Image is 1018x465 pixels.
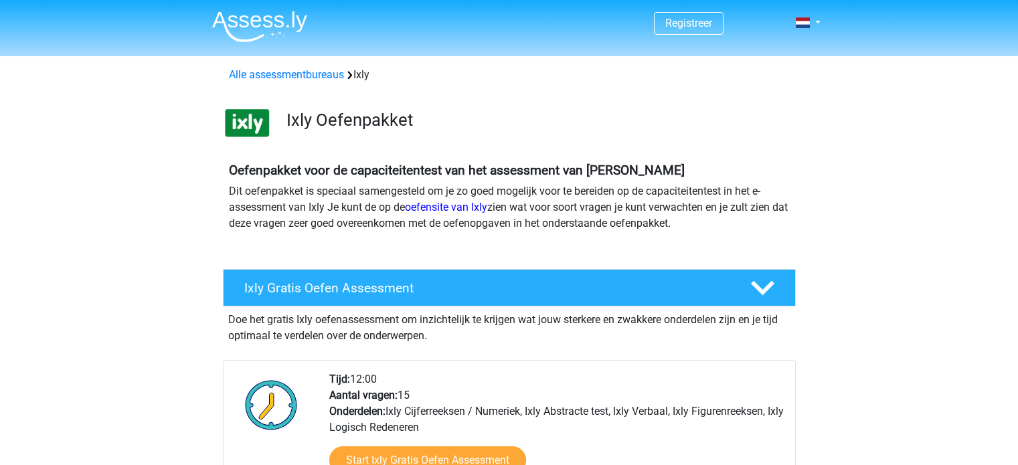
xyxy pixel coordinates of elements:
[405,201,487,213] a: oefensite van Ixly
[224,67,795,83] div: Ixly
[212,11,307,42] img: Assessly
[286,110,785,130] h3: Ixly Oefenpakket
[244,280,729,296] h4: Ixly Gratis Oefen Assessment
[218,269,801,306] a: Ixly Gratis Oefen Assessment
[229,68,344,81] a: Alle assessmentbureaus
[224,99,271,147] img: ixly.png
[665,17,712,29] a: Registreer
[238,371,305,438] img: Klok
[229,163,685,178] b: Oefenpakket voor de capaciteitentest van het assessment van [PERSON_NAME]
[329,389,398,401] b: Aantal vragen:
[329,405,386,417] b: Onderdelen:
[229,183,790,231] p: Dit oefenpakket is speciaal samengesteld om je zo goed mogelijk voor te bereiden op de capaciteit...
[223,306,796,344] div: Doe het gratis Ixly oefenassessment om inzichtelijk te krijgen wat jouw sterkere en zwakkere onde...
[329,373,350,385] b: Tijd:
